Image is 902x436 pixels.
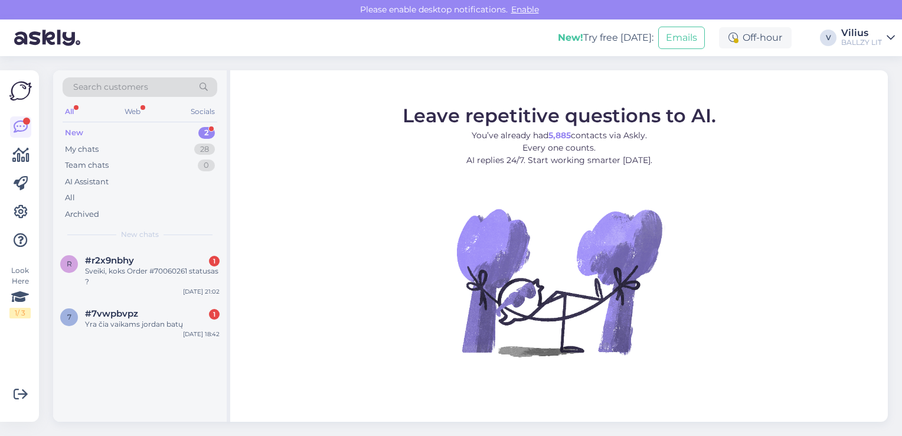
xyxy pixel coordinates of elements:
[548,129,571,140] b: 5,885
[9,80,32,102] img: Askly Logo
[820,30,836,46] div: V
[85,255,134,266] span: #r2x9nbhy
[67,313,71,321] span: 7
[658,27,705,49] button: Emails
[453,175,665,388] img: No Chat active
[841,38,882,47] div: BALLZY LIT
[403,103,716,126] span: Leave repetitive questions to AI.
[9,265,31,318] div: Look Here
[183,330,220,339] div: [DATE] 18:42
[65,127,83,139] div: New
[188,104,217,119] div: Socials
[198,127,215,139] div: 2
[558,31,653,45] div: Try free [DATE]:
[85,319,220,330] div: Yra čia vaikams jordan batų
[719,27,792,48] div: Off-hour
[841,28,895,47] a: ViliusBALLZY LIT
[73,81,148,93] span: Search customers
[65,209,99,220] div: Archived
[63,104,76,119] div: All
[209,256,220,266] div: 1
[198,160,215,171] div: 0
[209,309,220,320] div: 1
[122,104,143,119] div: Web
[65,160,109,171] div: Team chats
[65,144,99,155] div: My chats
[183,287,220,296] div: [DATE] 21:02
[85,266,220,287] div: Sveiki, koks Order #70060261 statusas ?
[558,32,583,43] b: New!
[65,192,75,204] div: All
[67,259,72,268] span: r
[841,28,882,38] div: Vilius
[85,308,138,319] span: #7vwpbvpz
[65,176,109,188] div: AI Assistant
[403,129,716,166] p: You’ve already had contacts via Askly. Every one counts. AI replies 24/7. Start working smarter [...
[508,4,542,15] span: Enable
[194,144,215,155] div: 28
[121,229,159,240] span: New chats
[9,308,31,318] div: 1 / 3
